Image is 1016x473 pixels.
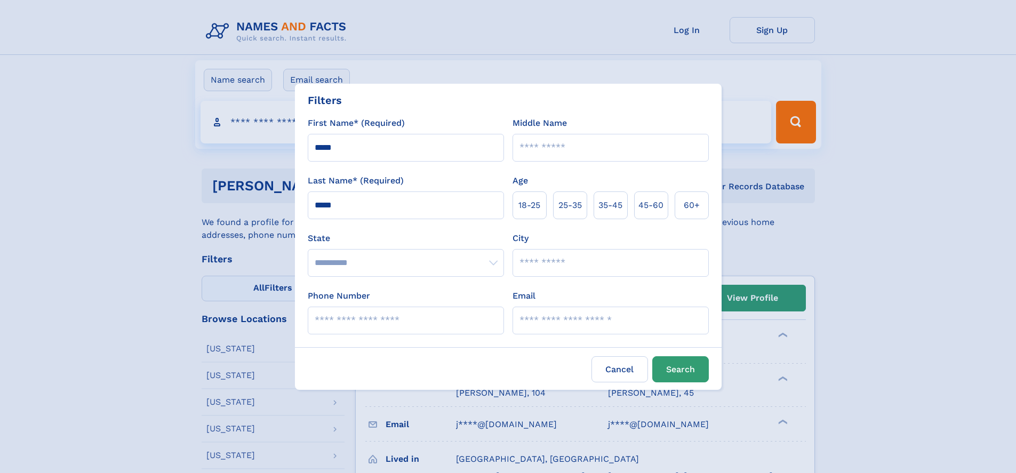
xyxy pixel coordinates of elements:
span: 18‑25 [518,199,540,212]
label: First Name* (Required) [308,117,405,130]
button: Search [652,356,709,382]
label: Email [513,290,535,302]
label: Middle Name [513,117,567,130]
label: Age [513,174,528,187]
span: 45‑60 [638,199,663,212]
label: Cancel [591,356,648,382]
span: 60+ [684,199,700,212]
label: Last Name* (Required) [308,174,404,187]
label: Phone Number [308,290,370,302]
span: 35‑45 [598,199,622,212]
label: State [308,232,504,245]
label: City [513,232,529,245]
span: 25‑35 [558,199,582,212]
div: Filters [308,92,342,108]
